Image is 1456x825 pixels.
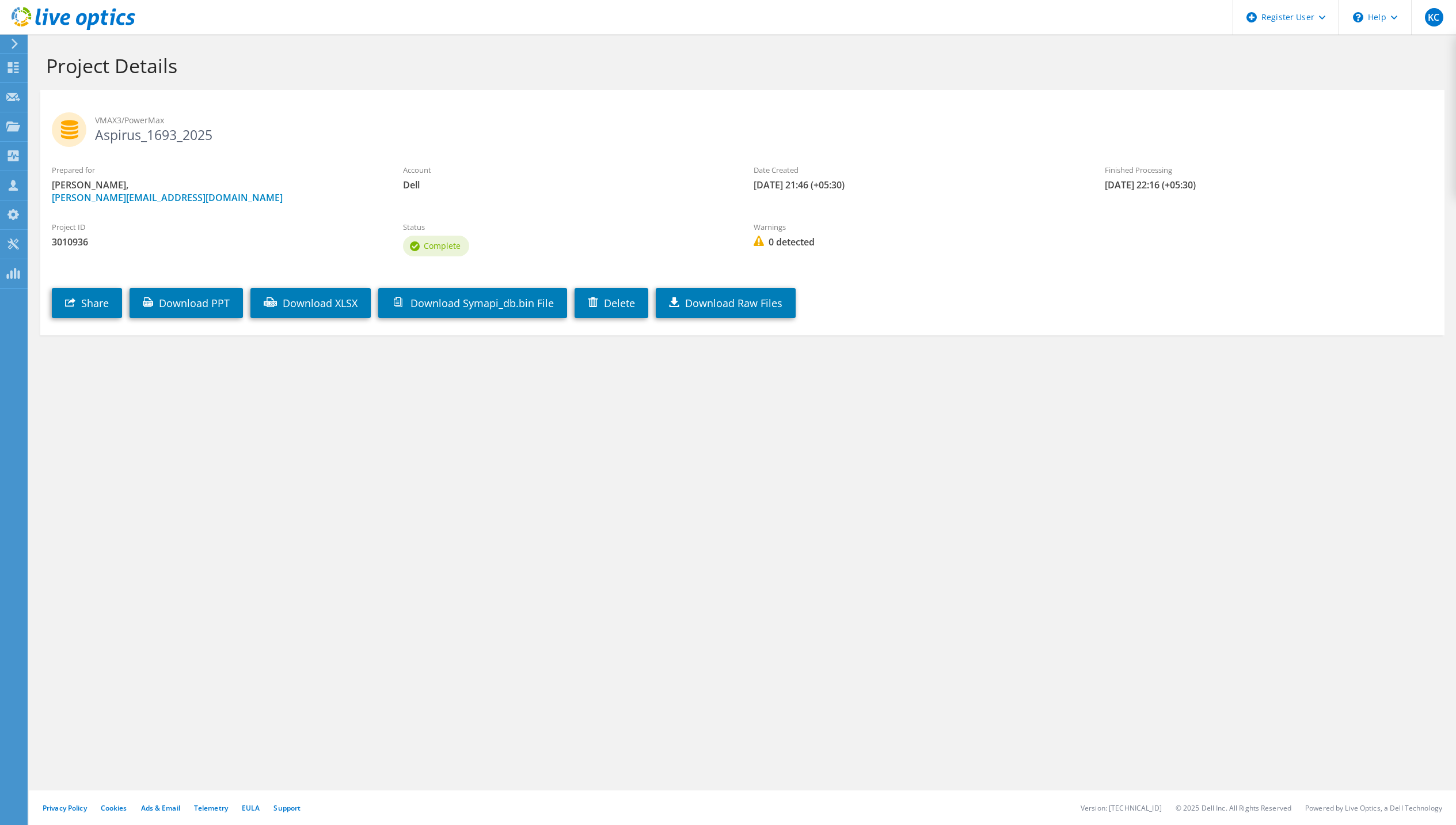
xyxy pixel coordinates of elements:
[52,164,380,176] label: Prepared for
[1305,803,1442,813] li: Powered by Live Optics, a Dell Technology
[52,179,380,204] span: [PERSON_NAME],
[242,803,260,813] a: EULA
[194,803,228,813] a: Telemetry
[1425,8,1443,27] span: KC
[1176,803,1291,813] li: © 2025 Dell Inc. All Rights Reserved
[1105,179,1433,191] span: [DATE] 22:16 (+05:30)
[52,191,283,204] a: [PERSON_NAME][EMAIL_ADDRESS][DOMAIN_NAME]
[403,221,731,233] label: Status
[403,164,731,176] label: Account
[43,803,87,813] a: Privacy Policy
[1105,164,1433,176] label: Finished Processing
[52,112,1433,141] h2: Aspirus_1693_2025
[754,221,1082,233] label: Warnings
[250,288,371,318] a: Download XLSX
[656,288,796,318] a: Download Raw Files
[1081,803,1162,813] li: Version: [TECHNICAL_ID]
[754,164,1082,176] label: Date Created
[141,803,180,813] a: Ads & Email
[1353,12,1363,22] svg: \n
[52,221,380,233] label: Project ID
[130,288,243,318] a: Download PPT
[273,803,301,813] a: Support
[52,236,380,248] span: 3010936
[95,114,1433,127] span: VMAX3/PowerMax
[46,54,1433,78] h1: Project Details
[754,179,1082,191] span: [DATE] 21:46 (+05:30)
[101,803,127,813] a: Cookies
[424,240,461,251] span: Complete
[378,288,567,318] a: Download Symapi_db.bin File
[52,288,122,318] a: Share
[575,288,648,318] a: Delete
[403,179,731,191] span: Dell
[754,236,1082,248] span: 0 detected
